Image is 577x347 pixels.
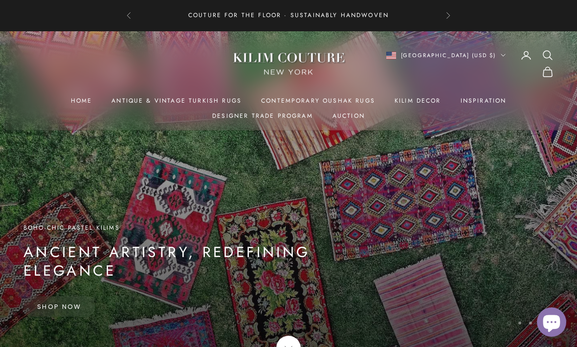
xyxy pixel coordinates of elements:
a: Shop Now [23,296,95,317]
span: [GEOGRAPHIC_DATA] (USD $) [401,51,496,60]
a: Home [71,96,92,106]
p: Ancient Artistry, Redefining Elegance [23,243,405,281]
img: United States [386,52,396,59]
p: Boho-Chic Pastel Kilims [23,223,405,233]
a: Contemporary Oushak Rugs [261,96,375,106]
a: Designer Trade Program [212,111,313,121]
p: Couture for the Floor · Sustainably Handwoven [188,11,389,21]
nav: Primary navigation [23,96,554,121]
button: Change country or currency [386,51,506,60]
a: Antique & Vintage Turkish Rugs [111,96,242,106]
summary: Kilim Decor [395,96,441,106]
a: Auction [333,111,365,121]
a: Inspiration [461,96,507,106]
nav: Secondary navigation [369,49,554,78]
inbox-online-store-chat: Shopify online store chat [534,307,569,339]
